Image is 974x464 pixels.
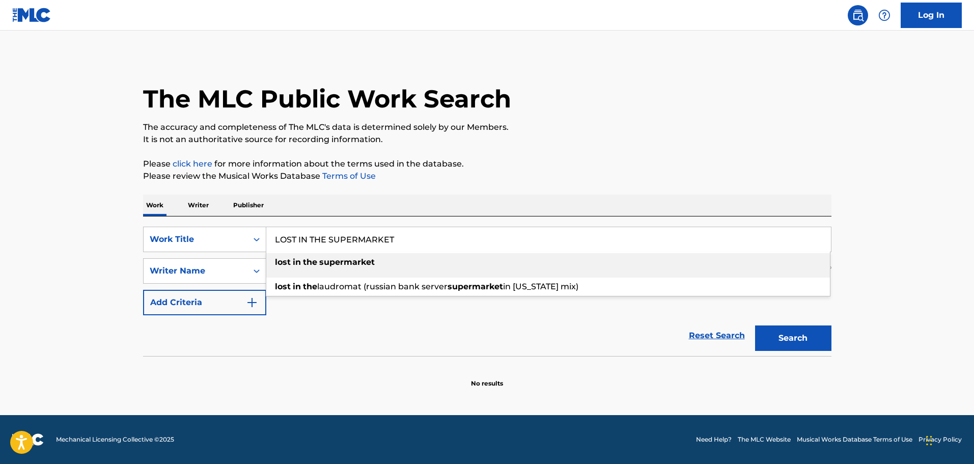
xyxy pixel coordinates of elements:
strong: lost [275,257,291,267]
p: The accuracy and completeness of The MLC's data is determined solely by our Members. [143,121,831,133]
a: Privacy Policy [919,435,962,444]
h1: The MLC Public Work Search [143,84,511,114]
img: search [852,9,864,21]
a: Musical Works Database Terms of Use [797,435,912,444]
iframe: Chat Widget [923,415,974,464]
strong: lost [275,282,291,291]
a: Terms of Use [320,171,376,181]
strong: in [293,282,301,291]
button: Add Criteria [143,290,266,315]
div: Help [874,5,895,25]
a: The MLC Website [738,435,791,444]
img: 9d2ae6d4665cec9f34b9.svg [246,296,258,309]
p: Work [143,195,166,216]
p: Please for more information about the terms used in the database. [143,158,831,170]
button: Search [755,325,831,351]
img: help [878,9,890,21]
div: Drag [926,425,932,456]
a: Need Help? [696,435,732,444]
p: It is not an authoritative source for recording information. [143,133,831,146]
div: Work Title [150,233,241,245]
p: Please review the Musical Works Database [143,170,831,182]
span: Mechanical Licensing Collective © 2025 [56,435,174,444]
span: in [US_STATE] mix) [503,282,578,291]
strong: the [303,257,317,267]
p: Publisher [230,195,267,216]
div: Writer Name [150,265,241,277]
a: Log In [901,3,962,28]
strong: the [303,282,317,291]
img: MLC Logo [12,8,51,22]
p: No results [471,367,503,388]
a: click here [173,159,212,169]
strong: in [293,257,301,267]
strong: supermarket [448,282,503,291]
img: logo [12,433,44,446]
strong: supermarket [319,257,375,267]
a: Reset Search [684,324,750,347]
a: Public Search [848,5,868,25]
span: laudromat (russian bank server [317,282,448,291]
form: Search Form [143,227,831,356]
p: Writer [185,195,212,216]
